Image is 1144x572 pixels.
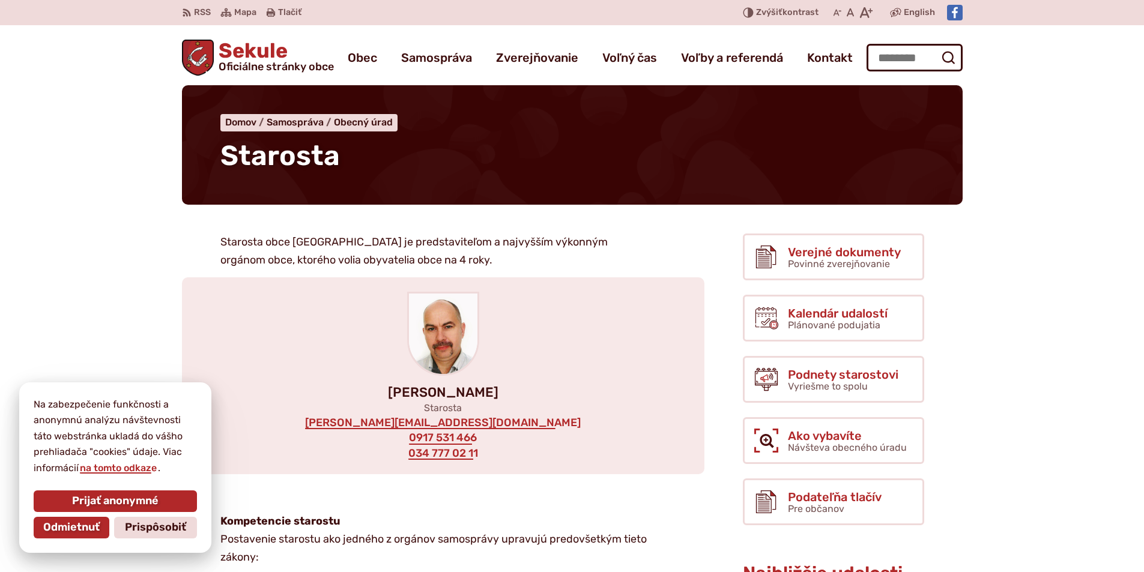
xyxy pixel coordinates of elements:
img: Prejsť na domovskú stránku [182,40,214,76]
strong: Kompetencie starostu [220,514,340,528]
span: Kalendár udalostí [788,307,888,320]
p: Starosta [201,402,685,414]
a: 0917 531 466 [408,432,478,445]
a: Voľný čas [602,41,657,74]
span: Odmietnuť [43,521,100,534]
a: Zverejňovanie [496,41,578,74]
a: Domov [225,116,267,128]
span: Sekule [214,41,334,72]
span: Vyriešme to spolu [788,381,868,392]
span: kontrast [756,8,819,18]
img: starosta [409,294,477,374]
span: Prijať anonymné [72,495,159,508]
span: Zvýšiť [756,7,782,17]
a: Verejné dokumenty Povinné zverejňovanie [743,233,924,280]
p: Starosta obce [GEOGRAPHIC_DATA] je predstaviteľom a najvyšším výkonným orgánom obce, ktorého voli... [220,233,647,269]
span: Pre občanov [788,503,844,514]
span: Plánované podujatia [788,319,880,331]
span: Samospráva [267,116,324,128]
a: Samospráva [401,41,472,74]
a: Podateľňa tlačív Pre občanov [743,478,924,525]
a: Voľby a referendá [681,41,783,74]
span: Návšteva obecného úradu [788,442,907,453]
a: 034 777 02 11 [407,447,479,460]
span: Povinné zverejňovanie [788,258,890,269]
span: RSS [194,5,211,20]
a: Kontakt [807,41,853,74]
span: Starosta [220,139,340,172]
img: Prejsť na Facebook stránku [947,5,963,20]
span: Ako vybavíte [788,429,907,442]
a: na tomto odkaze [79,462,158,474]
a: Obec [348,41,377,74]
span: Domov [225,116,256,128]
a: Logo Sekule, prejsť na domovskú stránku. [182,40,334,76]
a: English [901,5,937,20]
span: English [904,5,935,20]
a: [PERSON_NAME][EMAIL_ADDRESS][DOMAIN_NAME] [304,417,582,430]
a: Ako vybavíte Návšteva obecného úradu [743,417,924,464]
span: Podateľňa tlačív [788,490,882,504]
p: [PERSON_NAME] [201,385,685,400]
p: Postavenie starostu ako jedného z orgánov samosprávy upravujú predovšetkým tieto zákony: [220,513,647,566]
a: Obecný úrad [334,116,393,128]
button: Prispôsobiť [114,517,197,538]
span: Oficiálne stránky obce [219,61,334,72]
span: Verejné dokumenty [788,245,901,259]
a: Podnety starostovi Vyriešme to spolu [743,356,924,403]
span: Podnety starostovi [788,368,898,381]
button: Odmietnuť [34,517,109,538]
span: Prispôsobiť [125,521,186,534]
p: Na zabezpečenie funkčnosti a anonymnú analýzu návštevnosti táto webstránka ukladá do vášho prehli... [34,397,197,476]
span: Mapa [234,5,256,20]
a: Samospráva [267,116,334,128]
span: Tlačiť [278,8,301,18]
a: Kalendár udalostí Plánované podujatia [743,295,924,342]
button: Prijať anonymné [34,490,197,512]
